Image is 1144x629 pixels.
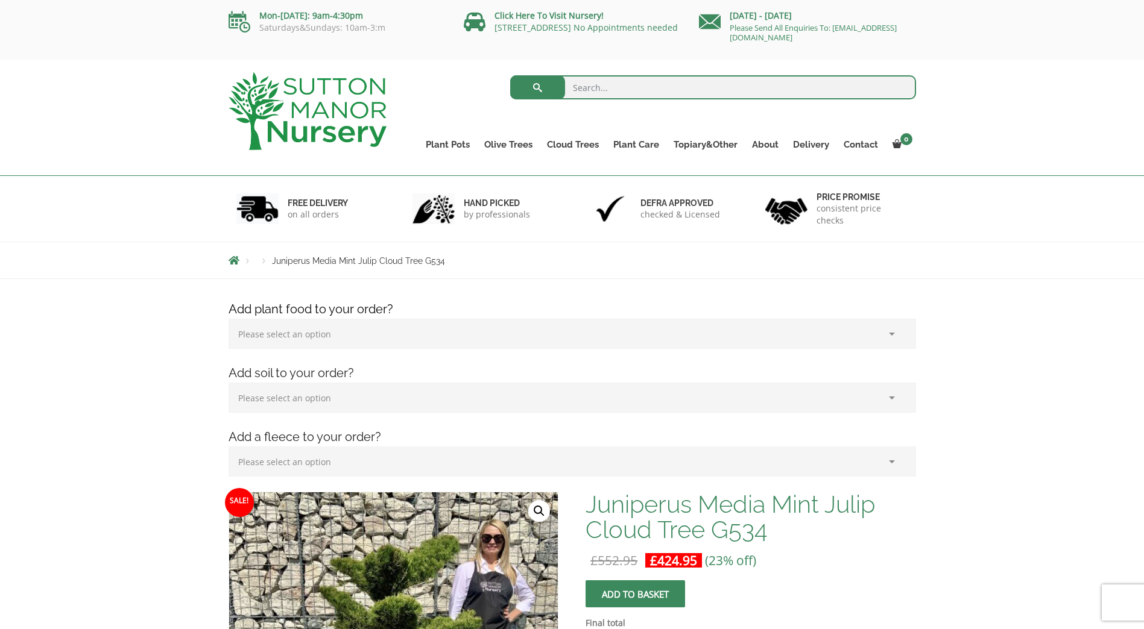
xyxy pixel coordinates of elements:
p: on all orders [288,208,348,221]
h6: FREE DELIVERY [288,198,348,208]
a: Click Here To Visit Nursery! [495,10,604,21]
span: £ [590,552,598,569]
span: (23% off) [705,552,756,569]
span: 0 [900,133,912,145]
input: Search... [510,75,916,99]
h4: Add soil to your order? [220,364,925,383]
img: 1.jpg [236,193,279,224]
p: Mon-[DATE]: 9am-4:30pm [229,8,446,23]
bdi: 552.95 [590,552,637,569]
a: Cloud Trees [540,136,606,153]
h4: Add a fleece to your order? [220,428,925,446]
a: [STREET_ADDRESS] No Appointments needed [495,22,678,33]
img: 3.jpg [589,193,631,224]
span: Juniperus Media Mint Julip Cloud Tree G534 [272,256,445,266]
img: 4.jpg [765,190,807,227]
a: Topiary&Other [666,136,745,153]
h1: Juniperus Media Mint Julip Cloud Tree G534 [586,492,915,542]
bdi: 424.95 [650,552,697,569]
img: logo [229,72,387,150]
span: Sale! [225,488,254,517]
a: View full-screen image gallery [528,500,550,522]
h6: Price promise [817,192,908,202]
a: Plant Care [606,136,666,153]
p: [DATE] - [DATE] [699,8,916,23]
a: Olive Trees [477,136,540,153]
span: £ [650,552,657,569]
a: Plant Pots [419,136,477,153]
button: Add to basket [586,580,685,607]
p: consistent price checks [817,202,908,227]
a: About [745,136,786,153]
img: 2.jpg [412,193,455,224]
h6: Defra approved [640,198,720,208]
a: 0 [885,136,916,153]
a: Please Send All Enquiries To: [EMAIL_ADDRESS][DOMAIN_NAME] [730,22,897,43]
h6: hand picked [464,198,530,208]
nav: Breadcrumbs [229,255,916,265]
p: checked & Licensed [640,208,720,221]
p: by professionals [464,208,530,221]
a: Contact [836,136,885,153]
p: Saturdays&Sundays: 10am-3:m [229,23,446,33]
a: Delivery [786,136,836,153]
h4: Add plant food to your order? [220,300,925,319]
